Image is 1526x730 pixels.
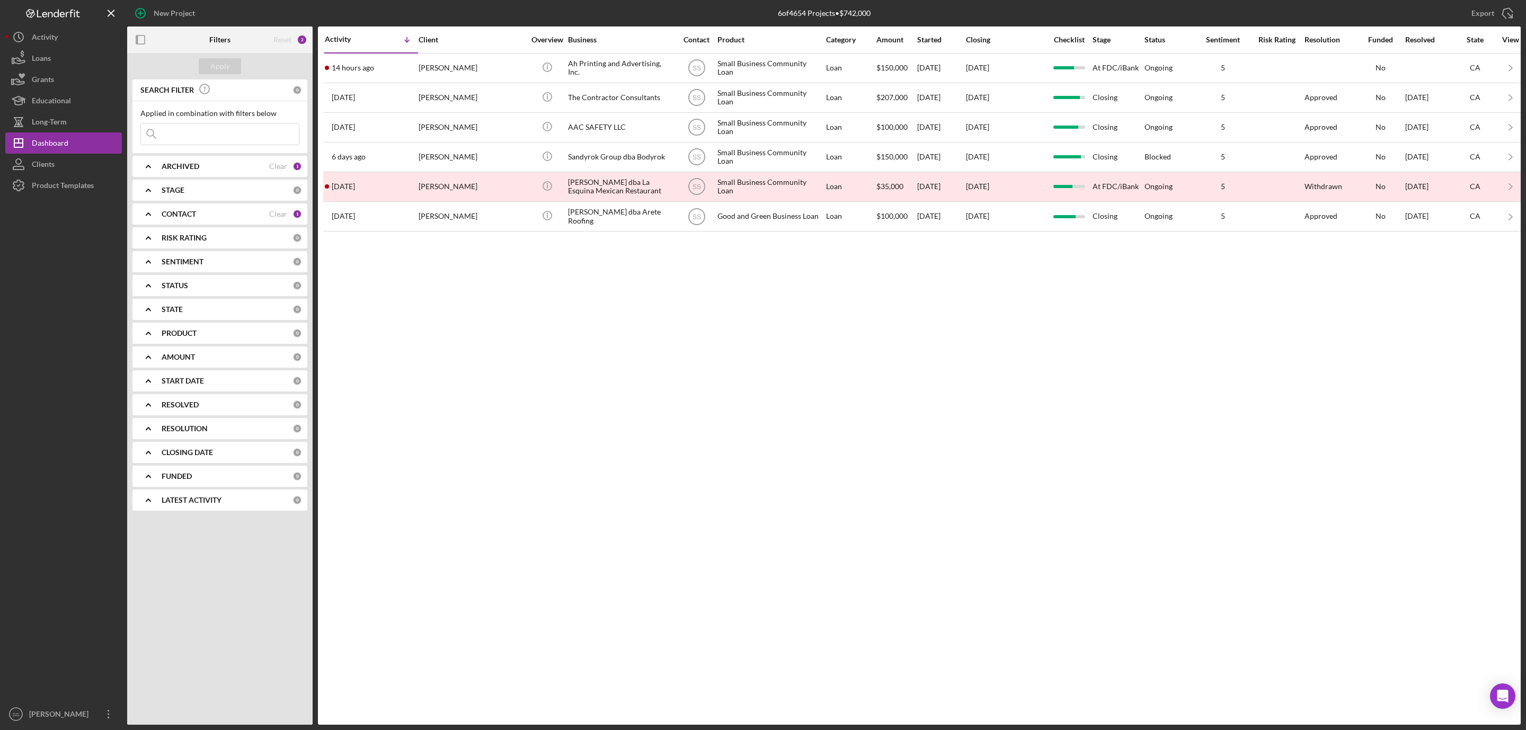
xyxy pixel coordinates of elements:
div: New Project [154,3,195,24]
div: State [1454,35,1496,44]
div: CA [1454,212,1496,220]
button: Loans [5,48,122,69]
div: 0 [292,233,302,243]
div: 5 [1196,182,1249,191]
div: 6 of 4654 Projects • $742,000 [778,9,871,17]
div: CA [1454,182,1496,191]
a: Long-Term [5,111,122,132]
div: 0 [292,185,302,195]
div: [PERSON_NAME] [419,84,525,112]
div: [PERSON_NAME] dba Arete Roofing [568,202,674,230]
div: Resolved [1405,35,1453,44]
div: $207,000 [876,84,916,112]
b: SEARCH FILTER [140,86,194,94]
div: [PERSON_NAME] [419,143,525,171]
div: Small Business Community Loan [717,84,823,112]
div: Approved [1305,93,1337,102]
button: New Project [127,3,206,24]
div: 0 [292,471,302,481]
div: CA [1454,64,1496,72]
div: No [1356,153,1404,161]
div: [DATE] [1405,113,1453,141]
div: Clear [269,210,287,218]
time: 2025-08-15 16:57 [332,153,366,161]
div: 0 [292,448,302,457]
div: Small Business Community Loan [717,113,823,141]
div: [DATE] [917,113,965,141]
div: Good and Green Business Loan [717,202,823,230]
b: RESOLUTION [162,424,208,433]
b: RISK RATING [162,234,207,242]
div: 1 [292,209,302,219]
div: [DATE] [917,54,965,82]
div: Product Templates [32,175,94,199]
div: Ongoing [1144,212,1173,220]
div: Long-Term [32,111,67,135]
div: 0 [292,352,302,362]
text: SS [692,154,700,161]
div: 0 [292,85,302,95]
text: SS [692,124,700,131]
div: $150,000 [876,54,916,82]
div: Ongoing [1144,123,1173,131]
div: Ah Printing and Advertising, Inc. [568,54,674,82]
div: Open Intercom Messenger [1490,683,1515,709]
time: [DATE] [966,93,989,102]
div: AAC SAFETY LLC [568,113,674,141]
div: [PERSON_NAME] [26,704,95,727]
div: Loan [826,173,875,201]
div: 5 [1196,123,1249,131]
div: Clients [32,154,55,177]
div: [DATE] [917,202,965,230]
div: Checklist [1046,35,1092,44]
time: 2025-08-21 02:00 [332,64,374,72]
div: Closing [1093,84,1143,112]
div: Small Business Community Loan [717,173,823,201]
div: Funded [1356,35,1404,44]
a: Clients [5,154,122,175]
div: Loans [32,48,51,72]
text: SS [13,711,20,717]
time: 2025-08-19 18:19 [332,93,355,102]
div: Resolution [1305,35,1355,44]
time: 2025-08-14 22:46 [332,182,355,191]
div: Business [568,35,674,44]
div: 5 [1196,212,1249,220]
div: Closing [966,35,1045,44]
div: 1 [292,162,302,171]
div: CA [1454,123,1496,131]
button: Apply [199,58,241,74]
a: Educational [5,90,122,111]
div: Ongoing [1144,93,1173,102]
text: SS [692,94,700,102]
b: STATE [162,305,183,314]
button: Grants [5,69,122,90]
div: Loan [826,143,875,171]
div: Clear [269,162,287,171]
div: Approved [1305,212,1337,220]
div: 5 [1196,153,1249,161]
button: Dashboard [5,132,122,154]
div: Loan [826,54,875,82]
text: SS [692,213,700,220]
div: 0 [292,305,302,314]
div: No [1356,182,1404,191]
div: [DATE] [1405,173,1453,201]
button: Activity [5,26,122,48]
b: ARCHIVED [162,162,199,171]
button: Product Templates [5,175,122,196]
div: Loan [826,84,875,112]
div: Export [1471,3,1494,24]
div: Client [419,35,525,44]
div: Small Business Community Loan [717,143,823,171]
div: Closing [1093,113,1143,141]
div: $35,000 [876,173,916,201]
div: No [1356,93,1404,102]
div: No [1356,212,1404,220]
div: 0 [292,328,302,338]
div: Overview [527,35,567,44]
div: $100,000 [876,202,916,230]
